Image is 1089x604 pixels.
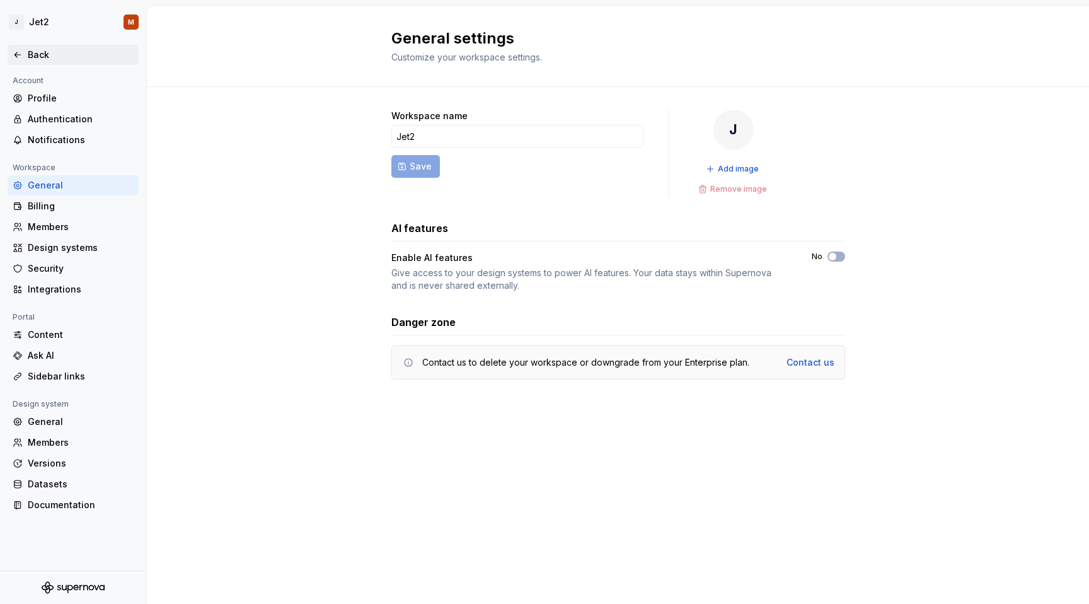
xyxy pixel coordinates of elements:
div: Sidebar links [28,370,134,383]
a: Ask AI [8,346,139,366]
a: Documentation [8,495,139,515]
div: Account [8,73,49,88]
div: Documentation [28,499,134,511]
div: Authentication [28,113,134,125]
div: Back [28,49,134,61]
a: Integrations [8,279,139,299]
a: Contact us [786,356,834,369]
div: Design system [8,397,74,412]
a: Datasets [8,474,139,494]
div: Enable AI features [391,252,789,264]
div: Design systems [28,241,134,254]
div: M [128,17,134,27]
a: Authentication [8,109,139,129]
div: Content [28,328,134,341]
span: Customize your workspace settings. [391,52,542,62]
a: Design systems [8,238,139,258]
div: Billing [28,200,134,212]
div: General [28,179,134,192]
div: Members [28,221,134,233]
a: Members [8,217,139,237]
h2: General settings [391,28,830,49]
span: Add image [718,164,759,174]
h3: AI features [391,221,448,236]
a: General [8,175,139,195]
a: Members [8,433,139,453]
div: Give access to your design systems to power AI features. Your data stays within Supernova and is ... [391,267,789,292]
button: Add image [702,160,764,178]
a: Back [8,45,139,65]
h3: Danger zone [391,315,456,330]
div: J [9,15,24,30]
button: JJet2M [3,8,144,36]
div: Profile [28,92,134,105]
div: Members [28,436,134,449]
div: Portal [8,310,40,325]
a: Billing [8,196,139,216]
div: Notifications [28,134,134,146]
a: Notifications [8,130,139,150]
a: Security [8,258,139,279]
div: Versions [28,457,134,470]
div: Contact us to delete your workspace or downgrade from your Enterprise plan. [422,356,749,369]
a: Versions [8,453,139,473]
div: General [28,415,134,428]
div: Jet2 [29,16,49,28]
div: J [713,110,754,150]
div: Datasets [28,478,134,491]
label: Workspace name [391,110,468,122]
a: General [8,412,139,432]
div: Workspace [8,160,60,175]
a: Profile [8,88,139,108]
label: No [812,252,822,262]
div: Ask AI [28,349,134,362]
div: Integrations [28,283,134,296]
a: Content [8,325,139,345]
a: Sidebar links [8,366,139,386]
svg: Supernova Logo [42,581,105,594]
div: Security [28,262,134,275]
